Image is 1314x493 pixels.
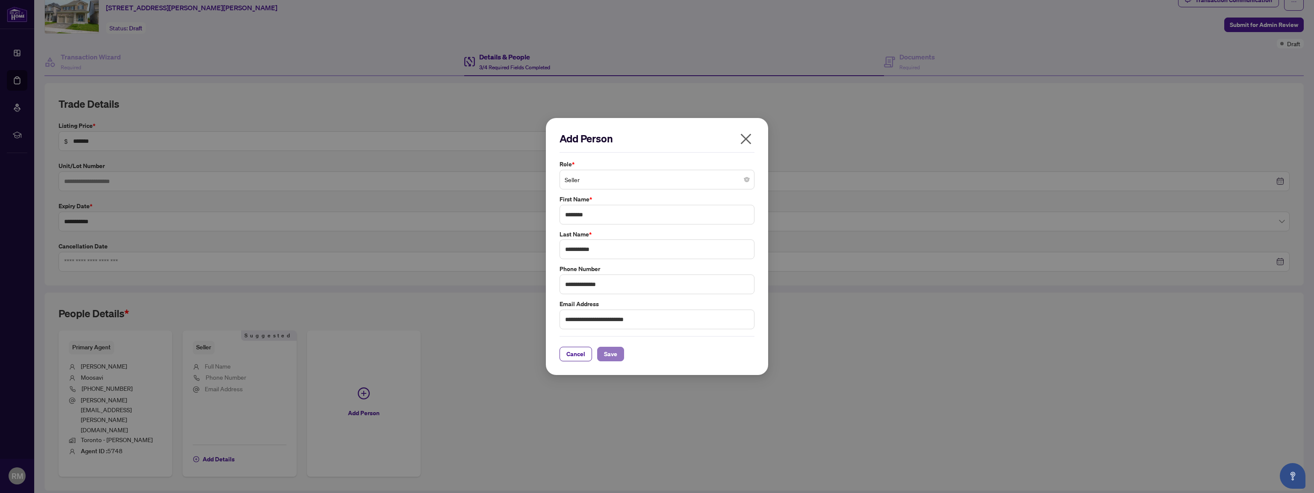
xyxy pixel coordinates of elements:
[560,299,754,309] label: Email Address
[560,347,592,361] button: Cancel
[604,347,617,361] span: Save
[560,230,754,239] label: Last Name
[560,264,754,274] label: Phone Number
[560,159,754,169] label: Role
[597,347,624,361] button: Save
[739,132,753,146] span: close
[560,195,754,204] label: First Name
[560,132,754,145] h2: Add Person
[1280,463,1305,489] button: Open asap
[565,171,749,188] span: Seller
[566,347,585,361] span: Cancel
[744,177,749,182] span: close-circle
